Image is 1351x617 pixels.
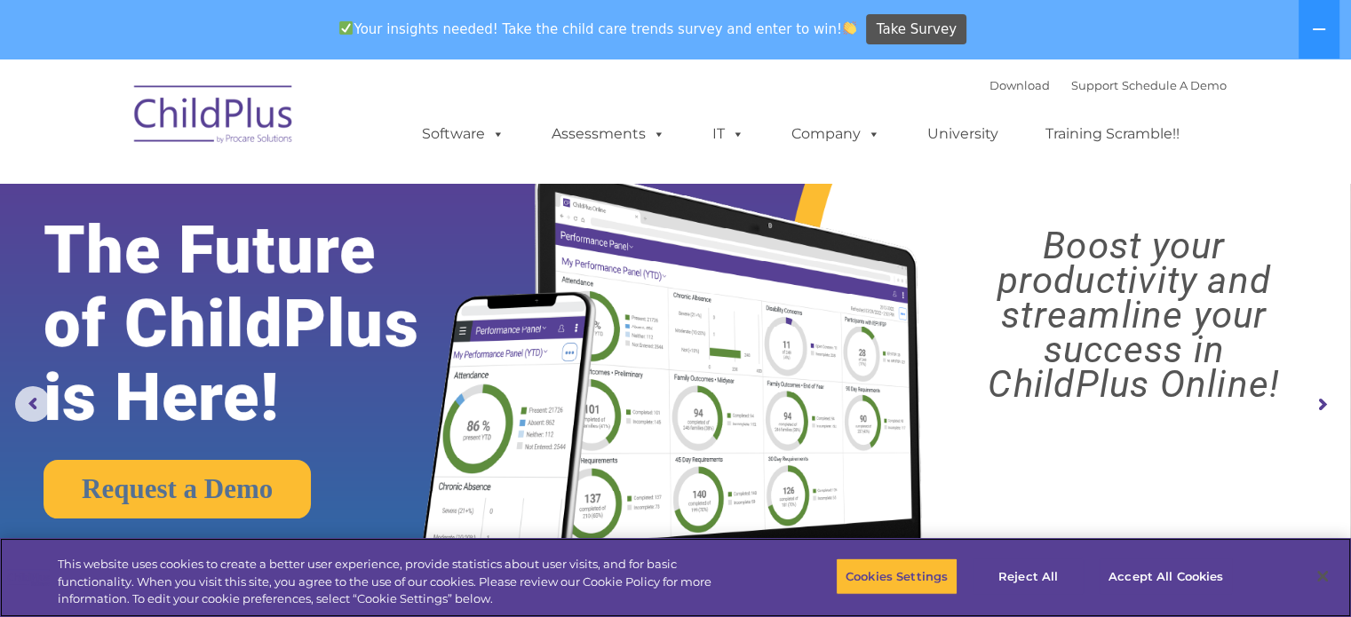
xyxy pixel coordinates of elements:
[910,116,1016,152] a: University
[843,21,856,35] img: 👏
[1122,78,1227,92] a: Schedule A Demo
[1071,78,1118,92] a: Support
[404,116,522,152] a: Software
[774,116,898,152] a: Company
[934,228,1334,401] rs-layer: Boost your productivity and streamline your success in ChildPlus Online!
[695,116,762,152] a: IT
[44,213,475,434] rs-layer: The Future of ChildPlus is Here!
[836,558,958,595] button: Cookies Settings
[44,460,311,518] a: Request a Demo
[989,78,1227,92] font: |
[1303,557,1342,596] button: Close
[866,14,966,45] a: Take Survey
[973,558,1084,595] button: Reject All
[58,556,743,608] div: This website uses cookies to create a better user experience, provide statistics about user visit...
[1028,116,1197,152] a: Training Scramble!!
[534,116,683,152] a: Assessments
[247,117,301,131] span: Last name
[247,190,322,203] span: Phone number
[125,73,303,162] img: ChildPlus by Procare Solutions
[1099,558,1233,595] button: Accept All Cookies
[877,14,957,45] span: Take Survey
[989,78,1050,92] a: Download
[332,12,864,46] span: Your insights needed! Take the child care trends survey and enter to win!
[339,21,353,35] img: ✅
